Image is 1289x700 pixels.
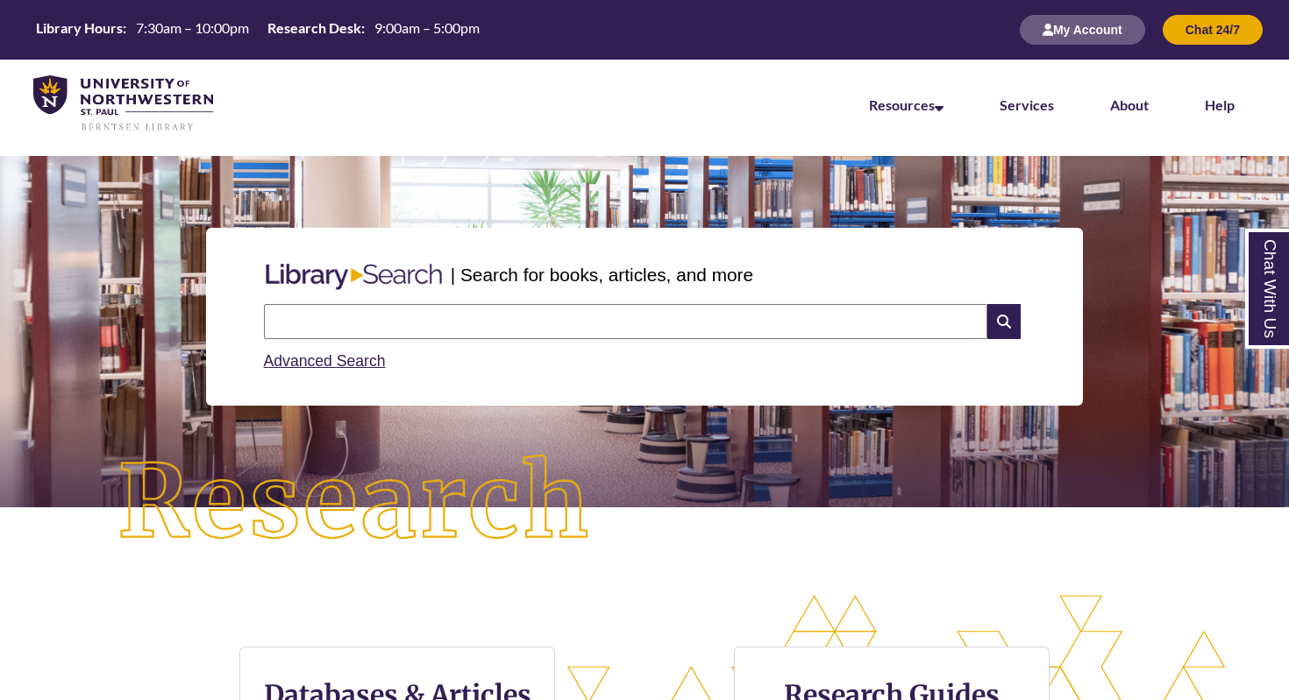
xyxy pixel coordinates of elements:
[1000,96,1054,113] a: Services
[869,96,944,113] a: Resources
[1163,15,1263,45] button: Chat 24/7
[29,18,487,40] table: Hours Today
[1163,22,1263,37] a: Chat 24/7
[987,304,1021,339] i: Search
[257,257,451,297] img: Libary Search
[374,19,480,36] span: 9:00am – 5:00pm
[65,402,645,604] img: Research
[264,352,386,370] a: Advanced Search
[29,18,129,38] th: Library Hours:
[451,261,753,288] p: | Search for books, articles, and more
[1020,22,1145,37] a: My Account
[1110,96,1149,113] a: About
[260,18,367,38] th: Research Desk:
[1205,96,1235,113] a: Help
[1020,15,1145,45] button: My Account
[33,75,213,132] img: UNWSP Library Logo
[136,19,249,36] span: 7:30am – 10:00pm
[29,18,487,42] a: Hours Today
